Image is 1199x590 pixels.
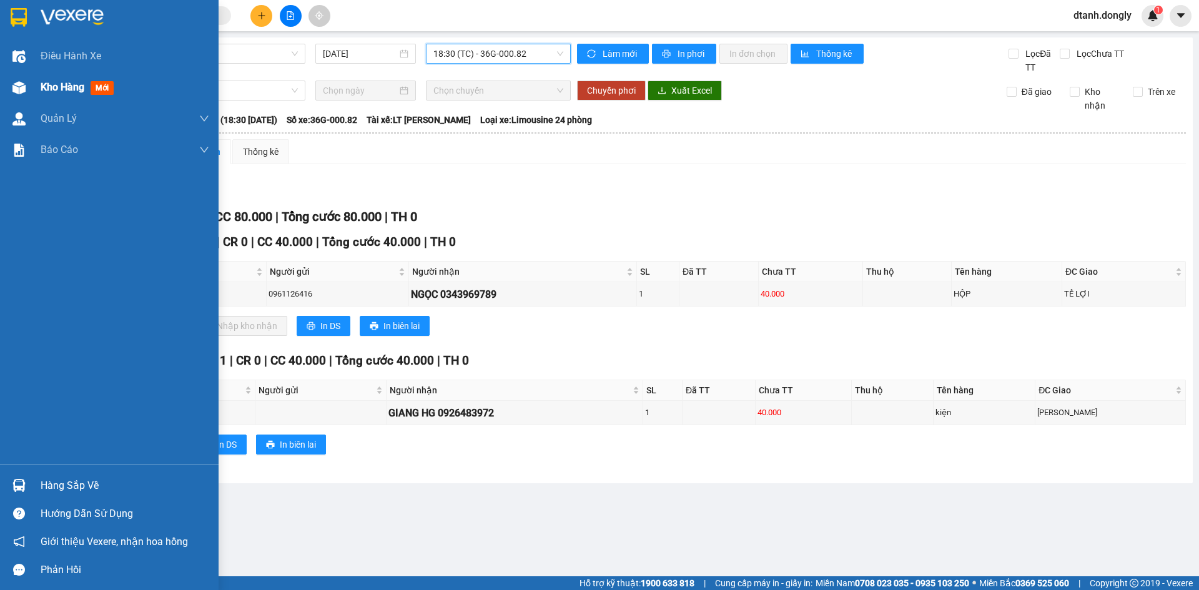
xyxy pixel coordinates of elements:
[41,81,84,93] span: Kho hàng
[107,64,181,77] span: GP1409250663
[199,114,209,124] span: down
[41,111,77,126] span: Quản Lý
[580,576,694,590] span: Hỗ trợ kỹ thuật:
[12,144,26,157] img: solution-icon
[223,235,248,249] span: CR 0
[437,353,440,368] span: |
[12,81,26,94] img: warehouse-icon
[287,113,357,127] span: Số xe: 36G-000.82
[199,145,209,155] span: down
[603,47,639,61] span: Làm mới
[335,353,434,368] span: Tổng cước 40.000
[41,534,188,549] span: Giới thiệu Vexere, nhận hoa hồng
[1072,47,1126,61] span: Lọc Chưa TT
[217,235,220,249] span: |
[1143,85,1180,99] span: Trên xe
[715,576,812,590] span: Cung cấp máy in - giấy in:
[1147,10,1158,21] img: icon-new-feature
[756,380,852,401] th: Chưa TT
[264,353,267,368] span: |
[243,145,279,159] div: Thống kê
[433,44,563,63] span: 18:30 (TC) - 36G-000.82
[27,10,106,51] strong: CHUYỂN PHÁT NHANH ĐÔNG LÝ
[13,564,25,576] span: message
[41,504,209,523] div: Hướng dẫn sử dụng
[424,235,427,249] span: |
[322,235,421,249] span: Tổng cước 40.000
[32,53,99,80] span: SĐT XE 0974 477 468
[952,262,1062,282] th: Tên hàng
[270,265,396,278] span: Người gửi
[761,288,861,300] div: 40.000
[13,536,25,548] span: notification
[1078,576,1080,590] span: |
[683,380,756,401] th: Đã TT
[1015,578,1069,588] strong: 0369 525 060
[41,142,78,157] span: Báo cáo
[759,262,863,282] th: Chưa TT
[280,5,302,27] button: file-add
[383,319,420,333] span: In biên lai
[480,113,592,127] span: Loại xe: Limousine 24 phòng
[257,11,266,20] span: plus
[390,383,630,397] span: Người nhận
[12,479,26,492] img: warehouse-icon
[307,322,315,332] span: printer
[266,440,275,450] span: printer
[816,576,969,590] span: Miền Nam
[855,578,969,588] strong: 0708 023 035 - 0935 103 250
[979,576,1069,590] span: Miền Bắc
[259,383,373,397] span: Người gửi
[643,380,683,401] th: SL
[360,316,430,336] button: printerIn biên lai
[648,81,722,101] button: downloadXuất Excel
[370,322,378,332] span: printer
[678,47,706,61] span: In phơi
[1170,5,1192,27] button: caret-down
[791,44,864,64] button: bar-chartThống kê
[91,81,114,95] span: mới
[193,316,287,336] button: downloadNhập kho nhận
[1175,10,1187,21] span: caret-down
[1154,6,1163,14] sup: 1
[270,353,326,368] span: CC 40.000
[658,86,666,96] span: download
[215,209,272,224] span: CC 80.000
[286,11,295,20] span: file-add
[308,5,330,27] button: aim
[852,380,934,401] th: Thu hộ
[662,49,673,59] span: printer
[641,578,694,588] strong: 1900 633 818
[186,113,277,127] span: Chuyến: (18:30 [DATE])
[230,353,233,368] span: |
[1017,85,1057,99] span: Đã giao
[1156,6,1160,14] span: 1
[269,288,407,300] div: 0961126416
[282,209,382,224] span: Tổng cước 80.000
[297,316,350,336] button: printerIn DS
[193,435,247,455] button: printerIn DS
[315,11,323,20] span: aim
[433,81,563,100] span: Chọn chuyến
[256,435,326,455] button: printerIn biên lai
[1130,579,1138,588] span: copyright
[1063,7,1142,23] span: dtanh.dongly
[934,380,1035,401] th: Tên hàng
[719,44,787,64] button: In đơn chọn
[12,112,26,125] img: warehouse-icon
[41,48,101,64] span: Điều hành xe
[13,508,25,519] span: question-circle
[443,353,469,368] span: TH 0
[391,209,417,224] span: TH 0
[236,353,261,368] span: CR 0
[816,47,854,61] span: Thống kê
[367,113,471,127] span: Tài xế: LT [PERSON_NAME]
[12,50,26,63] img: warehouse-icon
[1080,85,1123,112] span: Kho nhận
[280,438,316,451] span: In biên lai
[41,476,209,495] div: Hàng sắp về
[217,438,237,451] span: In DS
[577,81,646,101] button: Chuyển phơi
[323,47,397,61] input: 14/09/2025
[671,84,712,97] span: Xuất Excel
